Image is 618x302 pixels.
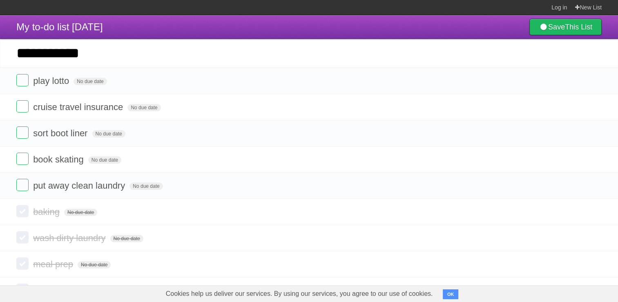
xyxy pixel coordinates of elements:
span: cruise travel insurance [33,102,125,112]
span: No due date [129,183,163,190]
span: No due date [64,209,97,216]
span: No due date [92,130,125,137]
span: No due date [110,235,143,242]
span: put away clean laundry [33,180,127,191]
label: Done [16,231,29,243]
span: Cookies help us deliver our services. By using our services, you agree to our use of cookies. [158,286,441,302]
span: meal prep [33,259,75,269]
span: No due date [88,156,121,164]
span: No due date [78,261,111,268]
label: Done [16,284,29,296]
span: sort boot liner [33,128,89,138]
button: OK [443,289,459,299]
span: No due date [74,78,107,85]
label: Done [16,205,29,217]
span: My to-do list [DATE] [16,21,103,32]
label: Done [16,179,29,191]
label: Done [16,257,29,270]
label: Done [16,126,29,139]
label: Done [16,100,29,113]
span: book skating [33,154,86,165]
a: SaveThis List [529,19,602,35]
span: wash dirty laundry [33,233,107,243]
label: Done [16,153,29,165]
label: Done [16,74,29,86]
span: baking [33,207,62,217]
span: play lotto [33,76,71,86]
span: No due date [127,104,161,111]
b: This List [565,23,592,31]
